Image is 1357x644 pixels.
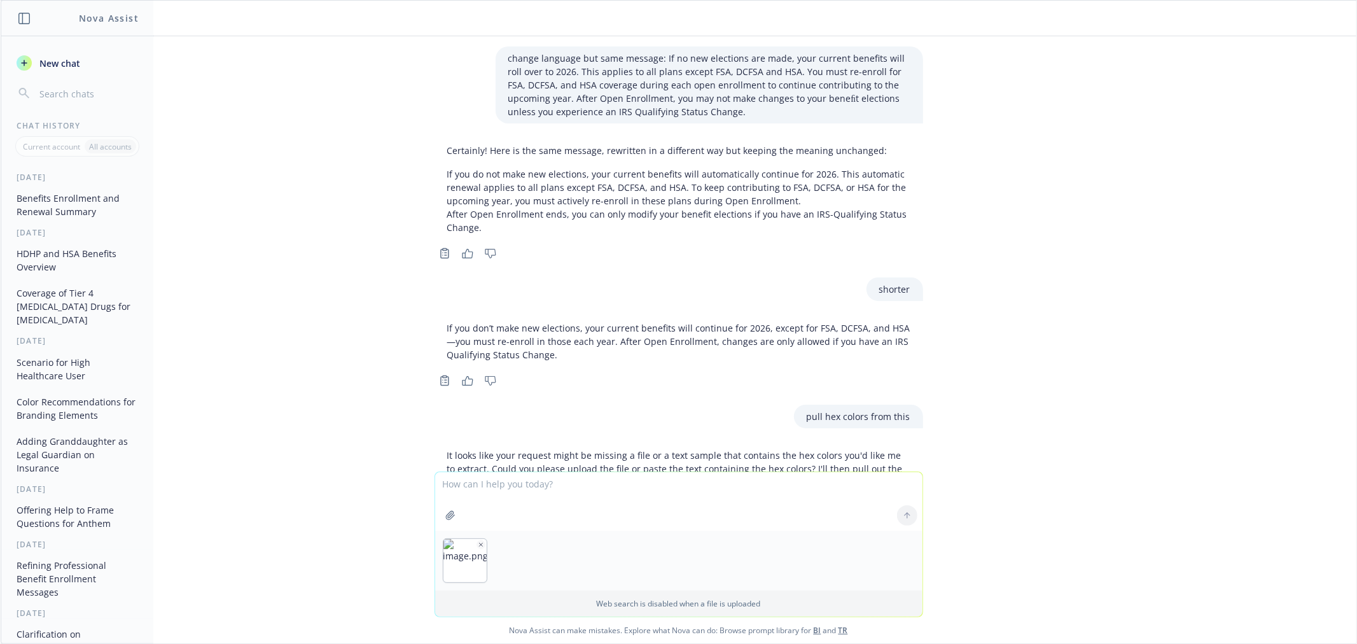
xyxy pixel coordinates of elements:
[480,244,501,262] button: Thumbs down
[1,539,153,550] div: [DATE]
[839,625,848,636] a: TR
[1,335,153,346] div: [DATE]
[11,283,143,330] button: Coverage of Tier 4 [MEDICAL_DATA] Drugs for [MEDICAL_DATA]
[6,617,1351,643] span: Nova Assist can make mistakes. Explore what Nova can do: Browse prompt library for and
[11,391,143,426] button: Color Recommendations for Branding Elements
[11,188,143,222] button: Benefits Enrollment and Renewal Summary
[11,500,143,534] button: Offering Help to Frame Questions for Anthem
[1,484,153,494] div: [DATE]
[879,283,910,296] p: shorter
[1,227,153,238] div: [DATE]
[23,141,80,152] p: Current account
[11,352,143,386] button: Scenario for High Healthcare User
[37,85,138,102] input: Search chats
[79,11,139,25] h1: Nova Assist
[447,321,910,361] p: If you don’t make new elections, your current benefits will continue for 2026, except for FSA, DC...
[814,625,821,636] a: BI
[439,375,450,386] svg: Copy to clipboard
[447,167,910,234] p: If you do not make new elections, your current benefits will automatically continue for 2026. Thi...
[447,449,910,489] p: It looks like your request might be missing a file or a text sample that contains the hex colors ...
[480,372,501,389] button: Thumbs down
[89,141,132,152] p: All accounts
[443,598,915,609] p: Web search is disabled when a file is uploaded
[11,243,143,277] button: HDHP and HSA Benefits Overview
[439,248,450,259] svg: Copy to clipboard
[11,52,143,74] button: New chat
[37,57,80,70] span: New chat
[508,52,910,118] p: change language but same message: If no new elections are made, your current benefits will roll o...
[807,410,910,423] p: pull hex colors from this
[443,539,487,582] img: image.png
[1,172,153,183] div: [DATE]
[11,431,143,479] button: Adding Granddaughter as Legal Guardian on Insurance
[1,120,153,131] div: Chat History
[447,144,910,157] p: Certainly! Here is the same message, rewritten in a different way but keeping the meaning unchanged:
[1,608,153,619] div: [DATE]
[11,555,143,603] button: Refining Professional Benefit Enrollment Messages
